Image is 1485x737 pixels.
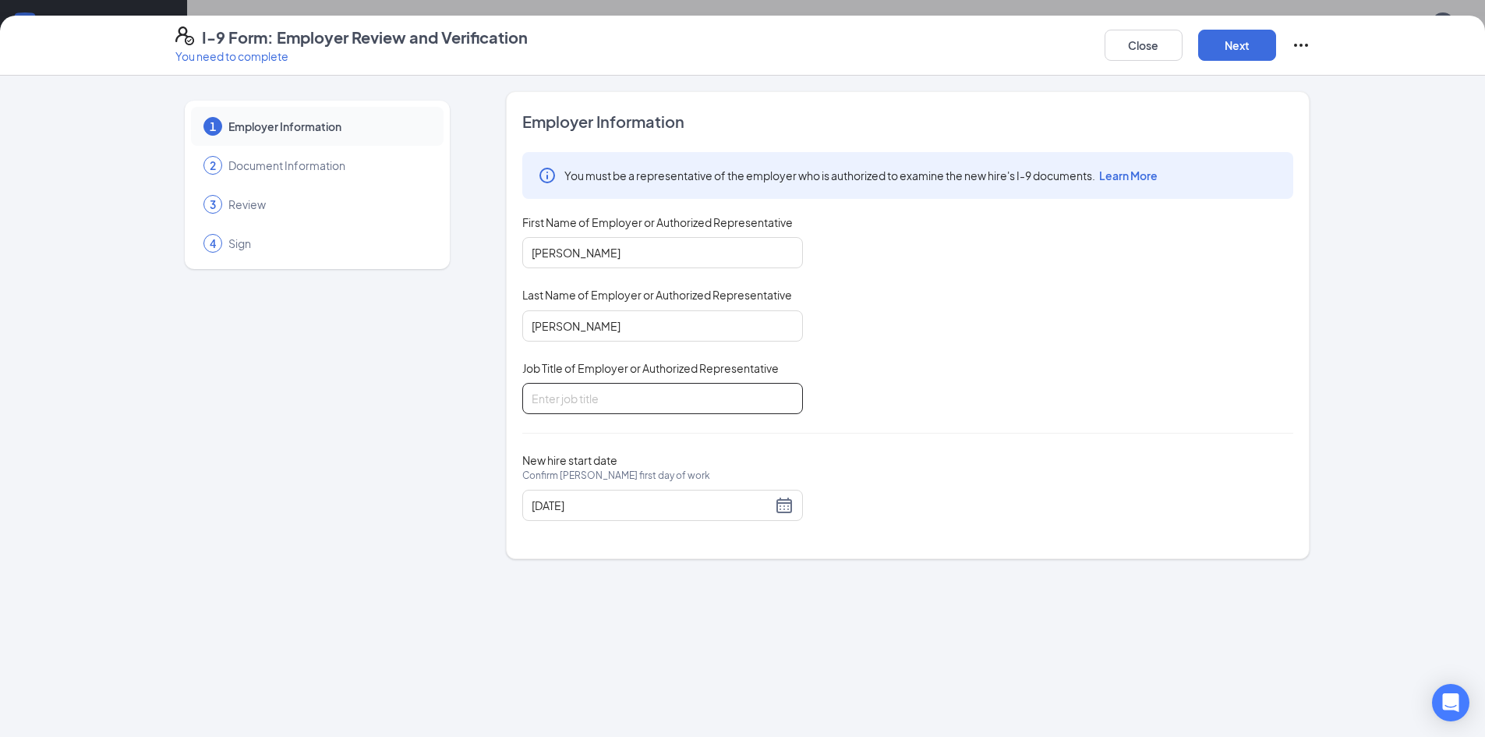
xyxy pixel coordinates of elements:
[228,119,428,134] span: Employer Information
[522,468,710,484] span: Confirm [PERSON_NAME] first day of work
[1432,684,1469,721] div: Open Intercom Messenger
[1095,168,1158,182] a: Learn More
[522,360,779,376] span: Job Title of Employer or Authorized Representative
[522,452,710,499] span: New hire start date
[538,166,557,185] svg: Info
[522,214,793,230] span: First Name of Employer or Authorized Representative
[228,236,428,251] span: Sign
[175,48,528,64] p: You need to complete
[210,197,216,212] span: 3
[532,497,772,514] input: 09/10/2025
[1198,30,1276,61] button: Next
[202,27,528,48] h4: I-9 Form: Employer Review and Verification
[522,287,792,303] span: Last Name of Employer or Authorized Representative
[1292,36,1310,55] svg: Ellipses
[522,383,803,414] input: Enter job title
[1099,168,1158,182] span: Learn More
[522,111,1293,133] span: Employer Information
[228,197,428,212] span: Review
[210,158,216,173] span: 2
[564,168,1158,183] span: You must be a representative of the employer who is authorized to examine the new hire's I-9 docu...
[228,158,428,173] span: Document Information
[175,27,194,45] svg: FormI9EVerifyIcon
[210,119,216,134] span: 1
[522,237,803,268] input: Enter your first name
[522,310,803,342] input: Enter your last name
[210,236,216,251] span: 4
[1105,30,1183,61] button: Close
